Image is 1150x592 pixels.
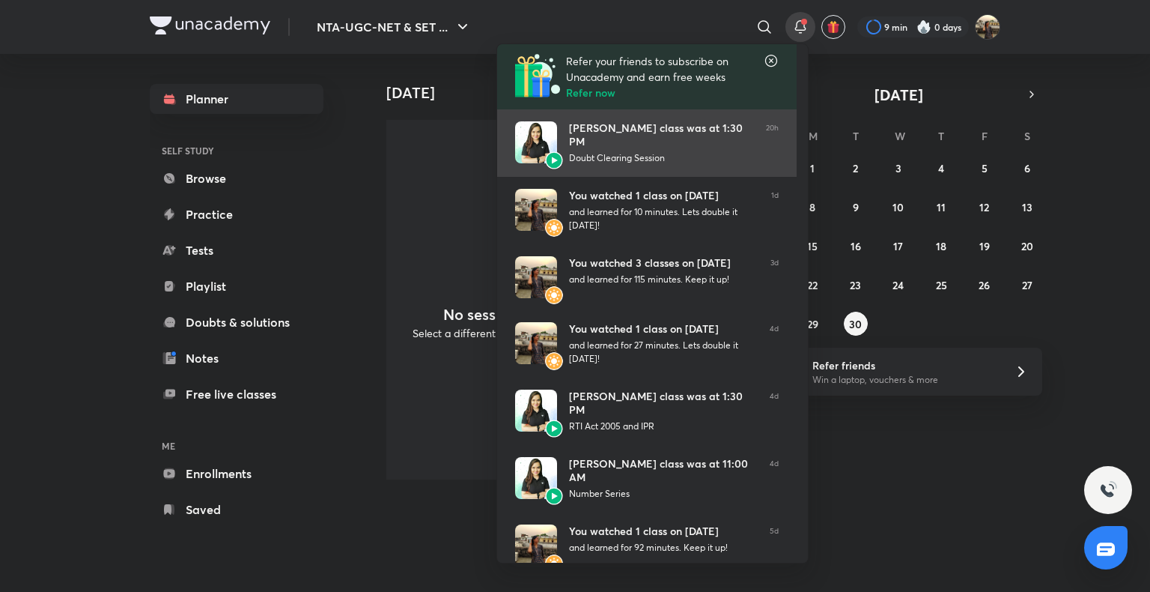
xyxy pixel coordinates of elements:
div: Doubt Clearing Session [569,151,754,165]
img: Avatar [545,286,563,304]
img: Avatar [515,189,557,231]
a: AvatarAvatarYou watched 1 class on [DATE]and learned for 10 minutes. Lets double it [DATE]!1d [497,177,797,244]
a: AvatarAvatar[PERSON_NAME] class was at 1:30 PMRTI Act 2005 and IPR4d [497,378,797,445]
img: Avatar [515,390,557,432]
span: 3d [770,256,779,298]
span: 4d [770,457,779,501]
span: 5d [770,525,779,567]
a: AvatarAvatar[PERSON_NAME] class was at 11:00 AMNumber Series4d [497,445,797,513]
img: Avatar [545,420,563,438]
div: and learned for 27 minutes. Lets double it [DATE]! [569,339,758,366]
div: [PERSON_NAME] class was at 1:30 PM [569,390,758,417]
a: AvatarAvatarYou watched 3 classes on [DATE]and learned for 115 minutes. Keep it up!3d [497,244,797,310]
img: Avatar [545,151,563,169]
img: Avatar [515,525,557,567]
div: RTI Act 2005 and IPR [569,420,758,433]
img: Avatar [515,457,557,499]
a: AvatarAvatarYou watched 1 class on [DATE]and learned for 92 minutes. Keep it up!5d [497,513,797,579]
span: 4d [770,390,779,433]
div: You watched 3 classes on [DATE] [569,256,758,270]
img: Avatar [545,555,563,573]
img: Avatar [515,322,557,364]
a: AvatarAvatarYou watched 1 class on [DATE]and learned for 27 minutes. Lets double it [DATE]!4d [497,310,797,378]
div: and learned for 115 minutes. Keep it up! [569,273,758,286]
div: You watched 1 class on [DATE] [569,322,758,336]
div: [PERSON_NAME] class was at 1:30 PM [569,121,754,148]
span: 20h [766,121,779,165]
img: Referral [515,53,560,98]
div: and learned for 10 minutes. Lets double it [DATE]! [569,205,759,232]
p: Refer your friends to subscribe on Unacademy and earn free weeks [566,53,764,85]
div: [PERSON_NAME] class was at 11:00 AM [569,457,758,484]
img: Avatar [515,256,557,298]
div: Number Series [569,487,758,501]
div: You watched 1 class on [DATE] [569,525,758,538]
div: You watched 1 class on [DATE] [569,189,759,202]
div: and learned for 92 minutes. Keep it up! [569,541,758,555]
img: Avatar [545,487,563,505]
img: Avatar [545,352,563,370]
span: 4d [770,322,779,366]
span: 1d [771,189,779,232]
h6: Refer now [566,85,764,100]
img: Avatar [515,121,557,163]
img: Avatar [545,219,563,237]
a: AvatarAvatar[PERSON_NAME] class was at 1:30 PMDoubt Clearing Session20h [497,109,797,177]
